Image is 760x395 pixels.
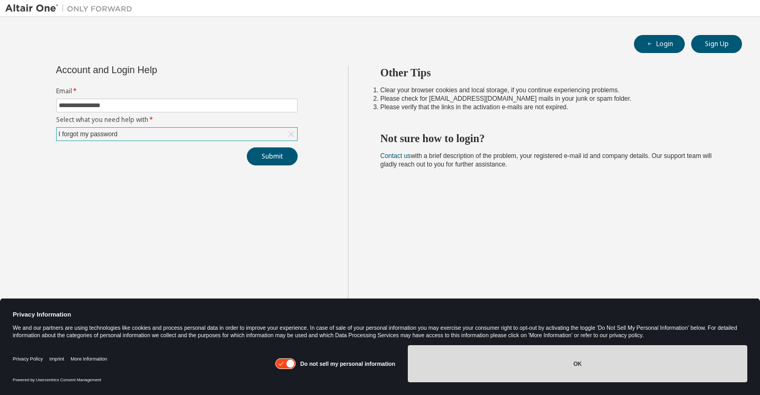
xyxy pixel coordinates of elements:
img: Altair One [5,3,138,14]
div: I forgot my password [57,128,119,140]
a: Contact us [380,152,410,160]
h2: Other Tips [380,66,723,80]
label: Email [56,87,298,95]
li: Clear your browser cookies and local storage, if you continue experiencing problems. [380,86,723,94]
span: with a brief description of the problem, your registered e-mail id and company details. Our suppo... [380,152,712,168]
button: Submit [247,147,298,165]
div: Account and Login Help [56,66,249,74]
h2: Not sure how to login? [380,131,723,145]
label: Select what you need help with [56,116,298,124]
li: Please verify that the links in the activation e-mails are not expired. [380,103,723,111]
button: Sign Up [691,35,742,53]
li: Please check for [EMAIL_ADDRESS][DOMAIN_NAME] mails in your junk or spam folder. [380,94,723,103]
button: Login [634,35,685,53]
div: I forgot my password [57,128,297,141]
